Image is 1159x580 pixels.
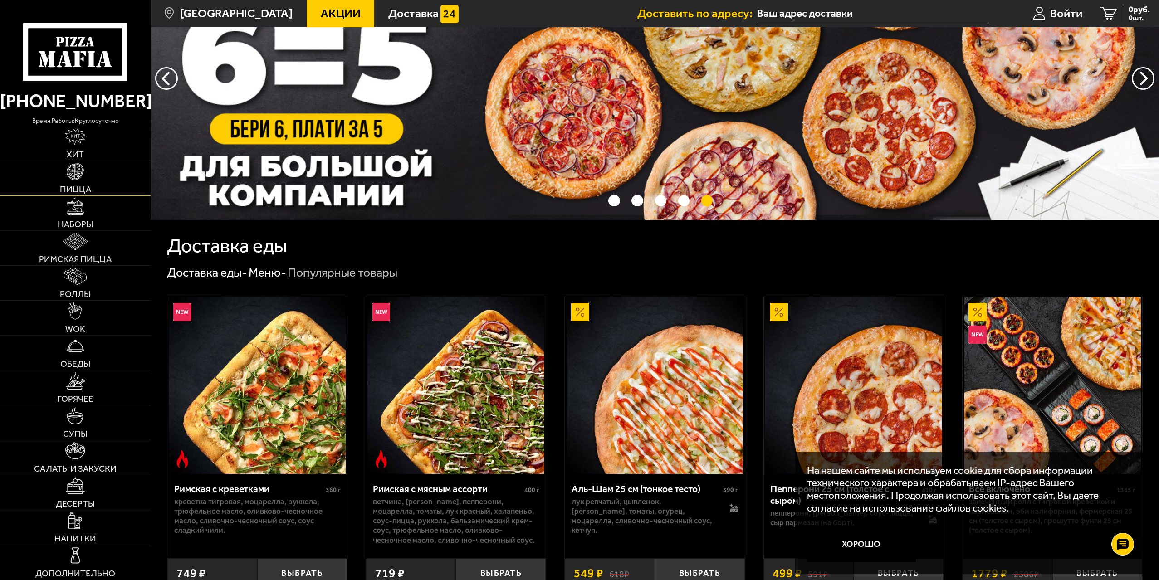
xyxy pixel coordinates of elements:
button: Хорошо [807,526,916,562]
button: точки переключения [655,195,667,207]
span: Наборы [58,220,93,229]
span: Доставка [388,8,439,19]
span: Супы [63,429,88,438]
a: АкционныйАль-Шам 25 см (тонкое тесто) [565,297,744,474]
img: Новинка [173,303,191,321]
p: лук репчатый, цыпленок, [PERSON_NAME], томаты, огурец, моцарелла, сливочно-чесночный соус, кетчуп. [572,497,718,536]
img: Акционный [770,303,788,321]
span: Роллы [60,290,91,298]
span: 400 г [524,486,539,494]
span: WOK [65,325,85,333]
s: 618 ₽ [609,567,629,580]
p: На нашем сайте мы используем cookie для сбора информации технического характера и обрабатываем IP... [807,464,1125,514]
img: Новинка [968,326,987,344]
img: Острое блюдо [372,450,391,468]
s: 2306 ₽ [1014,567,1039,580]
button: точки переключения [631,195,643,207]
img: Римская с креветками [169,297,346,474]
p: креветка тигровая, моцарелла, руккола, трюфельное масло, оливково-чесночное масло, сливочно-чесно... [174,497,341,536]
span: Пицца [60,185,91,194]
span: Доставить по адресу: [637,8,757,19]
span: 749 ₽ [176,567,206,580]
img: Римская с мясным ассорти [367,297,544,474]
input: Ваш адрес доставки [757,5,989,22]
img: Акционный [968,303,987,321]
span: Римская пицца [39,255,112,263]
span: Акции [321,8,361,19]
button: точки переключения [608,195,620,207]
span: Горячее [57,395,93,403]
a: АкционныйПепперони 25 см (толстое с сыром) [764,297,944,474]
span: Обеды [60,360,90,368]
span: 499 ₽ [773,567,802,580]
a: АкционныйНовинкаВсё включено [963,297,1142,474]
span: [GEOGRAPHIC_DATA] [180,8,293,19]
span: 1779 ₽ [971,567,1007,580]
div: Римская с мясным ассорти [373,483,522,495]
span: 549 ₽ [574,567,603,580]
span: 0 шт. [1129,15,1150,22]
s: 591 ₽ [808,567,828,580]
img: Острое блюдо [173,450,191,468]
img: Аль-Шам 25 см (тонкое тесто) [567,297,743,474]
span: Хит [67,150,84,159]
a: Доставка еды- [167,265,247,280]
button: следующий [155,67,178,90]
span: Салаты и закуски [34,464,117,473]
img: Новинка [372,303,391,321]
a: НовинкаОстрое блюдоРимская с креветками [167,297,347,474]
span: 0 руб. [1129,5,1150,14]
span: Напитки [54,534,96,543]
img: Пепперони 25 см (толстое с сыром) [765,297,942,474]
div: Римская с креветками [174,483,323,495]
a: Меню- [249,265,286,280]
div: Пепперони 25 см (толстое с сыром) [770,483,919,506]
button: точки переключения [701,195,713,207]
button: предыдущий [1132,67,1154,90]
p: пепперони, [PERSON_NAME], соус-пицца, сыр пармезан (на борт). [770,508,916,528]
div: Аль-Шам 25 см (тонкое тесто) [572,483,721,495]
span: Войти [1050,8,1082,19]
img: Всё включено [964,297,1141,474]
button: точки переключения [678,195,690,207]
h1: Доставка еды [167,236,287,256]
img: 15daf4d41897b9f0e9f617042186c801.svg [440,5,459,23]
span: Десерты [56,499,95,508]
a: НовинкаОстрое блюдоРимская с мясным ассорти [366,297,546,474]
img: Акционный [571,303,589,321]
p: ветчина, [PERSON_NAME], пепперони, моцарелла, томаты, лук красный, халапеньо, соус-пицца, руккола... [373,497,539,545]
span: 390 г [723,486,738,494]
span: 360 г [326,486,341,494]
span: Дополнительно [35,569,115,578]
div: Популярные товары [288,265,397,281]
span: 719 ₽ [375,567,405,580]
